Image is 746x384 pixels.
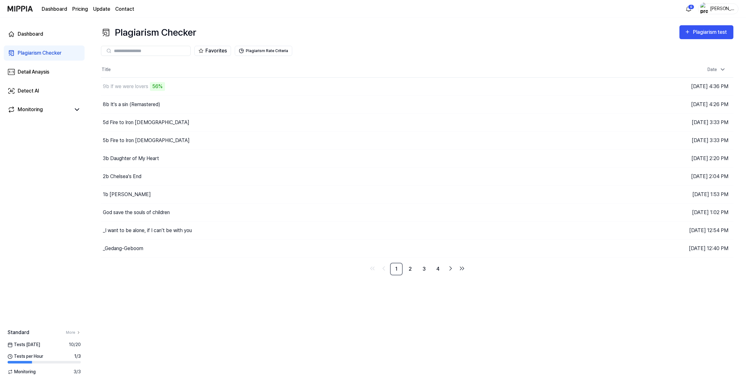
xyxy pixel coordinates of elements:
[4,83,85,99] a: Detect AI
[194,46,231,56] button: Favorites
[8,329,29,336] span: Standard
[8,369,36,375] span: Monitoring
[103,209,170,216] div: God save the souls of children
[432,263,444,275] a: 4
[575,203,733,221] td: [DATE] 1:02 PM
[18,49,62,57] div: Plagiarism Checker
[8,106,71,113] a: Monitoring
[685,5,692,13] img: 알림
[575,239,733,257] td: [DATE] 12:40 PM
[18,68,49,76] div: Detail Anaysis
[698,3,738,14] button: profile[PERSON_NAME]
[418,263,430,275] a: 3
[575,167,733,185] td: [DATE] 2:04 PM
[575,221,733,239] td: [DATE] 12:54 PM
[575,131,733,149] td: [DATE] 3:33 PM
[101,25,196,39] div: Plagiarism Checker
[446,263,456,273] a: Go to next page
[103,83,148,90] div: 9b If we were lovers
[103,101,160,108] div: 8b It's a sin (Remastered)
[101,62,575,77] th: Title
[66,330,81,335] a: More
[679,25,733,39] button: Plagiarism test
[74,369,81,375] span: 3 / 3
[404,263,417,275] a: 2
[103,191,151,198] div: 1b [PERSON_NAME]
[103,119,189,126] div: 5d Fire to Iron [DEMOGRAPHIC_DATA]
[705,64,728,75] div: Date
[18,106,43,113] div: Monitoring
[115,5,134,13] a: Contact
[103,245,143,252] div: _Gedang-Geboom
[575,95,733,113] td: [DATE] 4:26 PM
[684,4,694,14] button: 알림6
[4,64,85,80] a: Detail Anaysis
[150,82,165,91] div: 56%
[93,5,110,13] a: Update
[8,341,40,348] span: Tests [DATE]
[18,87,39,95] div: Detect AI
[103,137,190,144] div: 5b Fire to Iron [DEMOGRAPHIC_DATA]
[69,341,81,348] span: 10 / 20
[18,30,43,38] div: Dashboard
[379,263,389,273] a: Go to previous page
[235,46,292,56] button: Plagiarism Rate Criteria
[101,263,733,275] nav: pagination
[4,27,85,42] a: Dashboard
[575,77,733,95] td: [DATE] 4:36 PM
[103,227,192,234] div: _I want to be alone, if I can’t be with you
[457,263,467,273] a: Go to last page
[390,263,403,275] a: 1
[8,353,43,360] span: Tests per Hour
[72,5,88,13] button: Pricing
[103,155,159,162] div: 3b Daughter of My Heart
[42,5,67,13] a: Dashboard
[575,113,733,131] td: [DATE] 3:33 PM
[575,185,733,203] td: [DATE] 1:53 PM
[103,173,141,180] div: 2b Chelsea's End
[74,353,81,360] span: 1 / 3
[367,263,377,273] a: Go to first page
[575,149,733,167] td: [DATE] 2:20 PM
[693,28,728,36] div: Plagiarism test
[4,45,85,61] a: Plagiarism Checker
[688,4,694,9] div: 6
[700,3,708,15] img: profile
[710,5,734,12] div: [PERSON_NAME]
